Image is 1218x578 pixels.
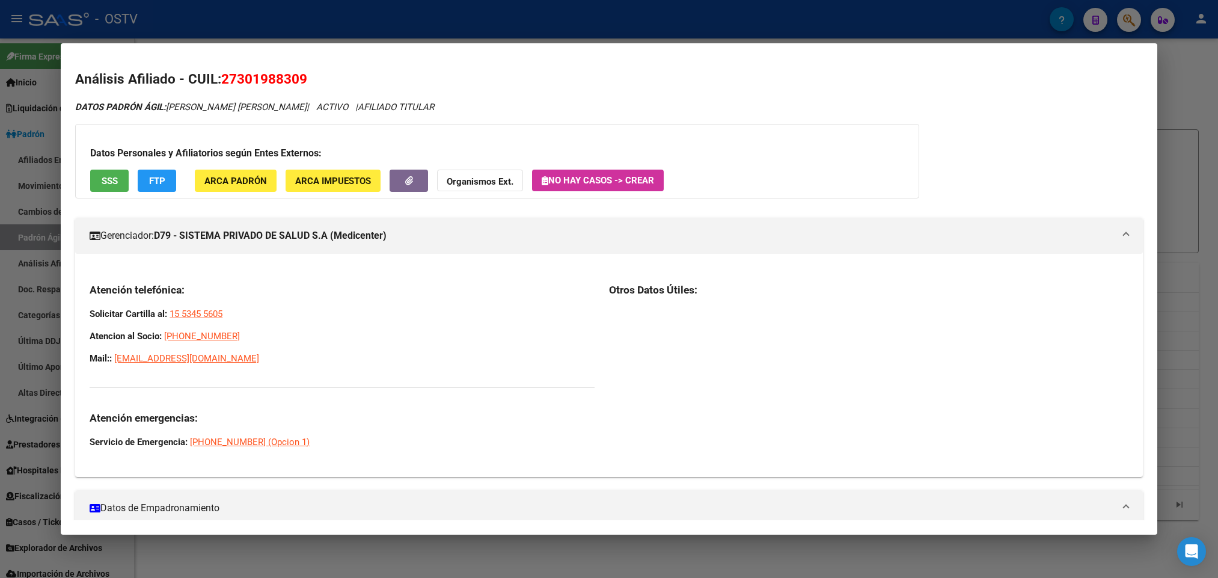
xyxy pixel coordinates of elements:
[542,175,654,186] span: No hay casos -> Crear
[75,102,166,112] strong: DATOS PADRÓN ÁGIL:
[90,170,129,192] button: SSS
[90,331,162,342] strong: Atencion al Socio:
[90,501,1113,515] mat-panel-title: Datos de Empadronamiento
[90,437,188,447] strong: Servicio de Emergencia:
[358,102,434,112] span: AFILIADO TITULAR
[90,353,112,364] strong: Mail::
[102,176,118,186] span: SSS
[164,331,240,342] a: [PHONE_NUMBER]
[90,283,595,297] h3: Atención telefónica:
[437,170,523,192] button: Organismos Ext.
[90,229,1113,243] mat-panel-title: Gerenciador:
[154,229,387,243] strong: D79 - SISTEMA PRIVADO DE SALUD S.A (Medicenter)
[204,176,267,186] span: ARCA Padrón
[221,71,307,87] span: 27301988309
[447,176,513,187] strong: Organismos Ext.
[609,283,1128,297] h3: Otros Datos Útiles:
[75,490,1142,526] mat-expansion-panel-header: Datos de Empadronamiento
[75,102,434,112] i: | ACTIVO |
[75,69,1142,90] h2: Análisis Afiliado - CUIL:
[195,170,277,192] button: ARCA Padrón
[75,254,1142,477] div: Gerenciador:D79 - SISTEMA PRIVADO DE SALUD S.A (Medicenter)
[90,411,595,425] h3: Atención emergencias:
[114,353,259,364] a: [EMAIL_ADDRESS][DOMAIN_NAME]
[1177,537,1206,566] div: Open Intercom Messenger
[90,146,904,161] h3: Datos Personales y Afiliatorios según Entes Externos:
[170,309,222,319] a: 15 5345 5605
[532,170,664,191] button: No hay casos -> Crear
[190,437,310,447] a: [PHONE_NUMBER] (Opcion 1)
[286,170,381,192] button: ARCA Impuestos
[90,309,167,319] strong: Solicitar Cartilla al:
[295,176,371,186] span: ARCA Impuestos
[75,102,307,112] span: [PERSON_NAME] [PERSON_NAME]
[149,176,165,186] span: FTP
[138,170,176,192] button: FTP
[75,218,1142,254] mat-expansion-panel-header: Gerenciador:D79 - SISTEMA PRIVADO DE SALUD S.A (Medicenter)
